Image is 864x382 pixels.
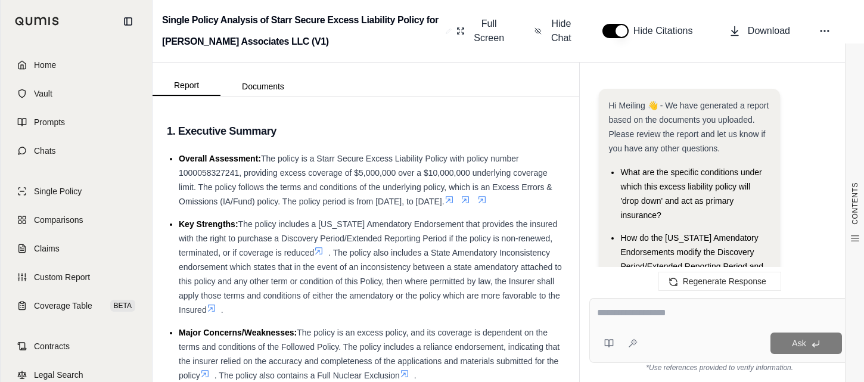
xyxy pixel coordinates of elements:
span: Major Concerns/Weaknesses: [179,328,297,337]
button: Regenerate Response [658,272,781,291]
span: Ask [792,338,806,348]
span: . [414,371,417,380]
span: BETA [110,300,135,312]
span: Vault [34,88,52,100]
a: Home [8,52,145,78]
button: Ask [770,333,842,354]
span: Download [748,24,790,38]
span: Home [34,59,56,71]
a: Custom Report [8,264,145,290]
a: Coverage TableBETA [8,293,145,319]
span: What are the specific conditions under which this excess liability policy will 'drop down' and ac... [620,167,762,220]
img: Qumis Logo [15,17,60,26]
span: Hide Chat [549,17,574,45]
button: Full Screen [452,12,511,50]
span: Chats [34,145,56,157]
span: . The policy also contains a Full Nuclear Exclusion [215,371,400,380]
span: The policy includes a [US_STATE] Amendatory Endorsement that provides the insured with the right ... [179,219,557,257]
span: Legal Search [34,369,83,381]
span: Custom Report [34,271,90,283]
a: Comparisons [8,207,145,233]
a: Prompts [8,109,145,135]
span: Full Screen [472,17,506,45]
span: . [221,305,223,315]
a: Claims [8,235,145,262]
span: How do the [US_STATE] Amendatory Endorsements modify the Discovery Period/Extended Reporting Peri... [620,233,763,300]
a: Vault [8,80,145,107]
span: The policy is a Starr Secure Excess Liability Policy with policy number 1000058327241, providing ... [179,154,552,206]
h3: 1. Executive Summary [167,120,565,142]
span: Claims [34,243,60,254]
button: Collapse sidebar [119,12,138,31]
span: Hide Citations [633,24,700,38]
button: Documents [220,77,306,96]
button: Hide Chat [530,12,579,50]
span: Regenerate Response [683,277,766,286]
span: The policy is an excess policy, and its coverage is dependent on the terms and conditions of the ... [179,328,560,380]
div: *Use references provided to verify information. [589,363,850,372]
span: Comparisons [34,214,83,226]
span: Overall Assessment: [179,154,261,163]
span: Single Policy [34,185,82,197]
button: Download [724,19,795,43]
a: Contracts [8,333,145,359]
span: Contracts [34,340,70,352]
span: CONTENTS [850,182,860,225]
span: Hi Meiling 👋 - We have generated a report based on the documents you uploaded. Please review the ... [608,101,769,153]
span: Prompts [34,116,65,128]
span: . The policy also includes a State Amendatory Inconsistency endorsement which states that in the ... [179,248,562,315]
a: Chats [8,138,145,164]
a: Single Policy [8,178,145,204]
span: Coverage Table [34,300,92,312]
button: Report [153,76,220,96]
span: Key Strengths: [179,219,238,229]
h2: Single Policy Analysis of Starr Secure Excess Liability Policy for [PERSON_NAME] Associates LLC (V1) [162,10,441,52]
